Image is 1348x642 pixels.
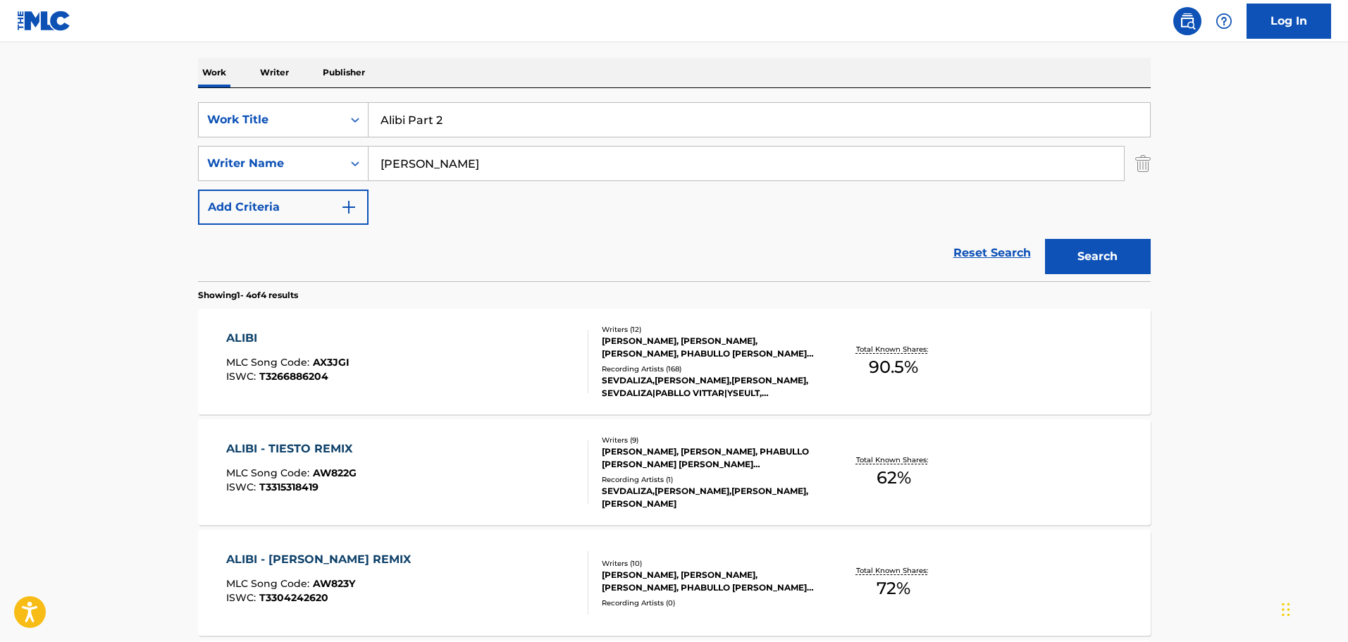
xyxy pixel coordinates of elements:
p: Writer [256,58,293,87]
span: T3266886204 [259,370,328,383]
p: Showing 1 - 4 of 4 results [198,289,298,302]
span: MLC Song Code : [226,577,313,590]
div: [PERSON_NAME], [PERSON_NAME], PHABULLO [PERSON_NAME] [PERSON_NAME] [PERSON_NAME] ARANHA, [PERSON_... [602,445,815,471]
div: Recording Artists ( 168 ) [602,364,815,374]
img: MLC Logo [17,11,71,31]
div: [PERSON_NAME], [PERSON_NAME], [PERSON_NAME], PHABULLO [PERSON_NAME] [PERSON_NAME], [PERSON_NAME],... [602,335,815,360]
p: Work [198,58,230,87]
span: 62 % [877,465,911,490]
img: Delete Criterion [1135,146,1151,181]
span: AW823Y [313,577,355,590]
span: 72 % [877,576,910,601]
button: Add Criteria [198,190,369,225]
div: Work Title [207,111,334,128]
form: Search Form [198,102,1151,281]
p: Publisher [319,58,369,87]
a: Log In [1247,4,1331,39]
img: help [1216,13,1232,30]
span: ISWC : [226,591,259,604]
img: 9d2ae6d4665cec9f34b9.svg [340,199,357,216]
div: SEVDALIZA,[PERSON_NAME],[PERSON_NAME], SEVDALIZA|PABLLO VITTAR|YSEULT, SEVDALIZA,[PERSON_NAME],[P... [602,374,815,400]
p: Total Known Shares: [856,344,932,354]
span: MLC Song Code : [226,467,313,479]
a: ALIBI - TIESTO REMIXMLC Song Code:AW822GISWC:T3315318419Writers (9)[PERSON_NAME], [PERSON_NAME], ... [198,419,1151,525]
a: ALIBI - [PERSON_NAME] REMIXMLC Song Code:AW823YISWC:T3304242620Writers (10)[PERSON_NAME], [PERSON... [198,530,1151,636]
span: AX3JGI [313,356,350,369]
a: Reset Search [946,237,1038,268]
span: MLC Song Code : [226,356,313,369]
a: ALIBIMLC Song Code:AX3JGIISWC:T3266886204Writers (12)[PERSON_NAME], [PERSON_NAME], [PERSON_NAME],... [198,309,1151,414]
button: Search [1045,239,1151,274]
div: [PERSON_NAME], [PERSON_NAME], [PERSON_NAME], PHABULLO [PERSON_NAME] [PERSON_NAME] [PERSON_NAME] A... [602,569,815,594]
span: ISWC : [226,370,259,383]
span: T3304242620 [259,591,328,604]
span: 90.5 % [869,354,918,380]
div: ALIBI [226,330,350,347]
div: Writers ( 9 ) [602,435,815,445]
div: Recording Artists ( 0 ) [602,598,815,608]
div: Writers ( 12 ) [602,324,815,335]
div: Writers ( 10 ) [602,558,815,569]
div: ALIBI - TIESTO REMIX [226,440,359,457]
p: Total Known Shares: [856,565,932,576]
p: Total Known Shares: [856,455,932,465]
div: ALIBI - [PERSON_NAME] REMIX [226,551,418,568]
span: T3315318419 [259,481,319,493]
span: AW822G [313,467,357,479]
iframe: Chat Widget [1278,574,1348,642]
div: Help [1210,7,1238,35]
div: SEVDALIZA,[PERSON_NAME],[PERSON_NAME],[PERSON_NAME] [602,485,815,510]
div: Recording Artists ( 1 ) [602,474,815,485]
span: ISWC : [226,481,259,493]
div: Writer Name [207,155,334,172]
a: Public Search [1173,7,1201,35]
img: search [1179,13,1196,30]
div: Drag [1282,588,1290,631]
